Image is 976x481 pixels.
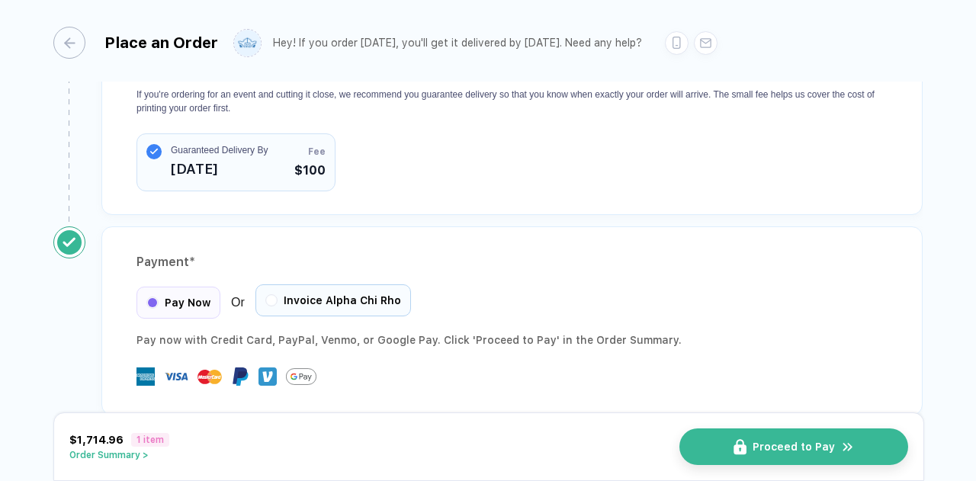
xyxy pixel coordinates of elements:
[734,439,746,455] img: icon
[294,162,326,180] span: $100
[136,133,335,191] button: Guaranteed Delivery By[DATE]Fee$100
[104,34,218,52] div: Place an Order
[273,37,642,50] div: Hey! If you order [DATE], you'll get it delivered by [DATE]. Need any help?
[136,287,411,319] div: Or
[164,364,188,389] img: visa
[308,145,326,159] span: Fee
[255,284,411,316] div: Invoice Alpha Chi Rho
[753,441,835,453] span: Proceed to Pay
[679,428,908,465] button: iconProceed to Payicon
[258,367,277,386] img: Venmo
[841,440,855,454] img: icon
[136,331,888,349] div: Pay now with Credit Card, PayPal , Venmo , or Google Pay. Click 'Proceed to Pay' in the Order Sum...
[234,30,261,56] img: user profile
[197,364,222,389] img: master-card
[136,250,888,274] div: Payment
[136,367,155,386] img: express
[136,88,888,115] p: If you're ordering for an event and cutting it close, we recommend you guarantee delivery so that...
[171,157,268,181] span: [DATE]
[231,367,249,386] img: Paypal
[131,433,169,447] span: 1 item
[136,287,220,319] div: Pay Now
[286,361,316,392] img: GPay
[69,450,169,460] button: Order Summary >
[165,297,210,309] span: Pay Now
[171,143,268,157] span: Guaranteed Delivery By
[69,434,124,446] span: $1,714.96
[284,294,401,306] span: Invoice Alpha Chi Rho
